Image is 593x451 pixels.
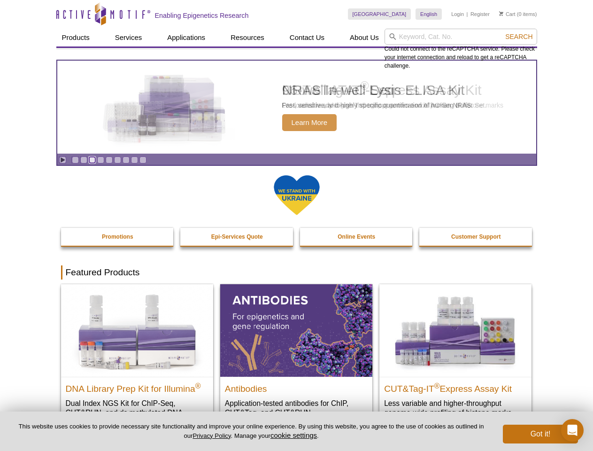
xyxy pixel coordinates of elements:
[59,156,66,163] a: Toggle autoplay
[180,228,294,246] a: Epi-Services Quote
[155,11,249,20] h2: Enabling Epigenetics Research
[123,156,130,163] a: Go to slide 7
[505,33,532,40] span: Search
[61,228,175,246] a: Promotions
[502,32,535,41] button: Search
[56,29,95,47] a: Products
[379,284,531,376] img: CUT&Tag-IT® Express Assay Kit
[225,380,368,394] h2: Antibodies
[97,156,104,163] a: Go to slide 4
[338,233,375,240] strong: Online Events
[195,381,201,389] sup: ®
[270,431,317,439] button: cookie settings
[220,284,372,376] img: All Antibodies
[106,156,113,163] a: Go to slide 5
[451,11,464,17] a: Login
[80,156,87,163] a: Go to slide 2
[467,8,468,20] li: |
[89,156,96,163] a: Go to slide 3
[109,29,148,47] a: Services
[384,398,527,418] p: Less variable and higher-throughput genome-wide profiling of histone marks​.
[434,381,440,389] sup: ®
[131,156,138,163] a: Go to slide 8
[162,29,211,47] a: Applications
[61,284,213,376] img: DNA Library Prep Kit for Illumina
[225,398,368,418] p: Application-tested antibodies for ChIP, CUT&Tag, and CUT&RUN.
[419,228,533,246] a: Customer Support
[503,425,578,443] button: Got it!
[300,228,414,246] a: Online Events
[66,380,208,394] h2: DNA Library Prep Kit for Illumina
[499,11,503,16] img: Your Cart
[561,419,584,442] div: Open Intercom Messenger
[273,174,320,216] img: We Stand With Ukraine
[61,265,532,280] h2: Featured Products
[114,156,121,163] a: Go to slide 6
[284,29,330,47] a: Contact Us
[193,432,231,439] a: Privacy Policy
[470,11,490,17] a: Register
[499,11,516,17] a: Cart
[344,29,385,47] a: About Us
[61,284,213,436] a: DNA Library Prep Kit for Illumina DNA Library Prep Kit for Illumina® Dual Index NGS Kit for ChIP-...
[348,8,411,20] a: [GEOGRAPHIC_DATA]
[385,29,537,70] div: Could not connect to the reCAPTCHA service. Please check your internet connection and reload to g...
[225,29,270,47] a: Resources
[139,156,146,163] a: Go to slide 9
[499,8,537,20] li: (0 items)
[220,284,372,427] a: All Antibodies Antibodies Application-tested antibodies for ChIP, CUT&Tag, and CUT&RUN.
[15,422,487,440] p: This website uses cookies to provide necessary site functionality and improve your online experie...
[211,233,263,240] strong: Epi-Services Quote
[416,8,442,20] a: English
[384,380,527,394] h2: CUT&Tag-IT Express Assay Kit
[72,156,79,163] a: Go to slide 1
[385,29,537,45] input: Keyword, Cat. No.
[66,398,208,427] p: Dual Index NGS Kit for ChIP-Seq, CUT&RUN, and ds methylated DNA assays.
[102,233,133,240] strong: Promotions
[451,233,501,240] strong: Customer Support
[379,284,531,427] a: CUT&Tag-IT® Express Assay Kit CUT&Tag-IT®Express Assay Kit Less variable and higher-throughput ge...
